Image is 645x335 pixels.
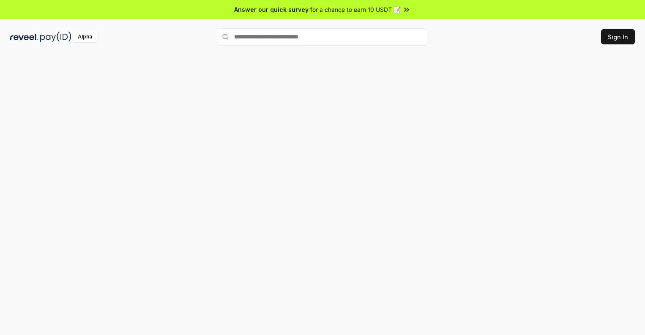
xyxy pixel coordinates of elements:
[73,32,97,42] div: Alpha
[601,29,635,44] button: Sign In
[234,5,309,14] span: Answer our quick survey
[310,5,401,14] span: for a chance to earn 10 USDT 📝
[10,32,38,42] img: reveel_dark
[40,32,71,42] img: pay_id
